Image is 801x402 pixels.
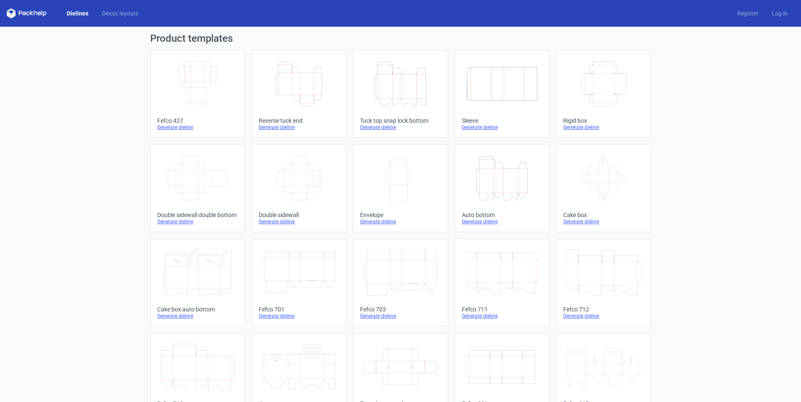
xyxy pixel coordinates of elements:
div: Cake box [563,212,644,218]
div: Generate dieline [462,124,542,131]
a: Fefco 427Generate dieline [150,50,245,138]
div: Generate dieline [462,313,542,319]
div: Sleeve [462,117,542,124]
a: Dielines [60,9,95,18]
a: Auto bottomGenerate dieline [455,144,549,232]
div: Generate dieline [563,313,644,319]
a: Reverse tuck endGenerate dieline [252,50,346,138]
div: Generate dieline [157,313,238,319]
a: Double sidewallGenerate dieline [252,144,346,232]
a: Cake box auto bottomGenerate dieline [150,239,245,326]
div: Auto bottom [462,212,542,218]
a: Register [730,9,765,18]
div: Fefco 427 [157,117,238,124]
a: Cake boxGenerate dieline [556,144,651,232]
div: Fefco 703 [360,306,441,313]
div: Cake box auto bottom [157,306,238,313]
div: Generate dieline [360,218,441,225]
div: Reverse tuck end [259,117,339,124]
a: Tuck top snap lock bottomGenerate dieline [353,50,448,138]
div: Generate dieline [360,313,441,319]
div: Tuck top snap lock bottom [360,117,441,124]
div: Generate dieline [259,124,339,131]
a: Fefco 701Generate dieline [252,239,346,326]
div: Generate dieline [157,124,238,131]
div: Envelope [360,212,441,218]
div: Generate dieline [360,124,441,131]
a: Fefco 711Generate dieline [455,239,549,326]
div: Double sidewall [259,212,339,218]
a: Log in [765,9,794,18]
a: Double sidewall double bottomGenerate dieline [150,144,245,232]
div: Generate dieline [259,218,339,225]
a: EnvelopeGenerate dieline [353,144,448,232]
div: Rigid box [563,117,644,124]
div: Generate dieline [157,218,238,225]
div: Fefco 711 [462,306,542,313]
div: Fefco 712 [563,306,644,313]
a: Fefco 703Generate dieline [353,239,448,326]
div: Generate dieline [462,218,542,225]
div: Double sidewall double bottom [157,212,238,218]
div: Generate dieline [563,218,644,225]
a: Fefco 712Generate dieline [556,239,651,326]
h1: Product templates [150,33,651,43]
a: Diecut layouts [95,9,145,18]
div: Generate dieline [259,313,339,319]
div: Generate dieline [563,124,644,131]
a: SleeveGenerate dieline [455,50,549,138]
div: Fefco 701 [259,306,339,313]
a: Rigid boxGenerate dieline [556,50,651,138]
